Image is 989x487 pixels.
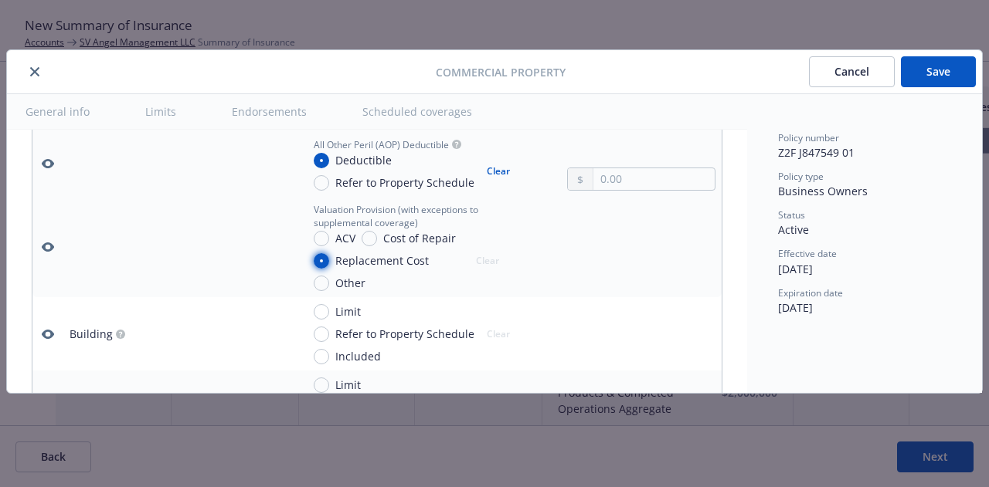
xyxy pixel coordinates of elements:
[778,131,839,144] span: Policy number
[314,253,329,269] input: Replacement Cost
[70,326,113,342] div: Building
[383,230,456,246] span: Cost of Repair
[314,304,329,320] input: Limit
[335,174,474,191] span: Refer to Property Schedule
[778,300,813,315] span: [DATE]
[901,56,976,87] button: Save
[314,153,329,168] input: Deductible
[25,63,44,81] button: close
[314,175,329,191] input: Refer to Property Schedule
[778,262,813,276] span: [DATE]
[314,377,329,393] input: Limit
[335,252,429,269] span: Replacement Cost
[362,231,377,246] input: Cost of Repair
[778,286,843,299] span: Expiration date
[809,56,895,87] button: Cancel
[778,170,824,183] span: Policy type
[478,161,519,182] button: Clear
[314,349,329,364] input: Included
[314,231,329,246] input: ACV
[778,184,868,198] span: Business Owners
[344,94,491,129] button: Scheduled coverages
[314,203,508,229] span: Valuation Provision (with exceptions to supplemental coverage)
[778,145,855,160] span: Z2F J847549 01
[127,94,195,129] button: Limits
[335,230,355,246] span: ACV
[335,326,474,342] span: Refer to Property Schedule
[335,152,392,168] span: Deductible
[778,247,837,260] span: Effective date
[335,348,381,364] span: Included
[593,168,715,190] input: 0.00
[314,276,329,291] input: Other
[436,64,566,80] span: Commercial Property
[335,303,361,320] span: Limit
[778,222,809,237] span: Active
[778,208,805,222] span: Status
[213,94,325,129] button: Endorsements
[314,326,329,342] input: Refer to Property Schedule
[7,94,108,129] button: General info
[335,377,361,393] span: Limit
[314,138,449,151] span: All Other Peril (AOP) Deductible
[335,275,365,291] span: Other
